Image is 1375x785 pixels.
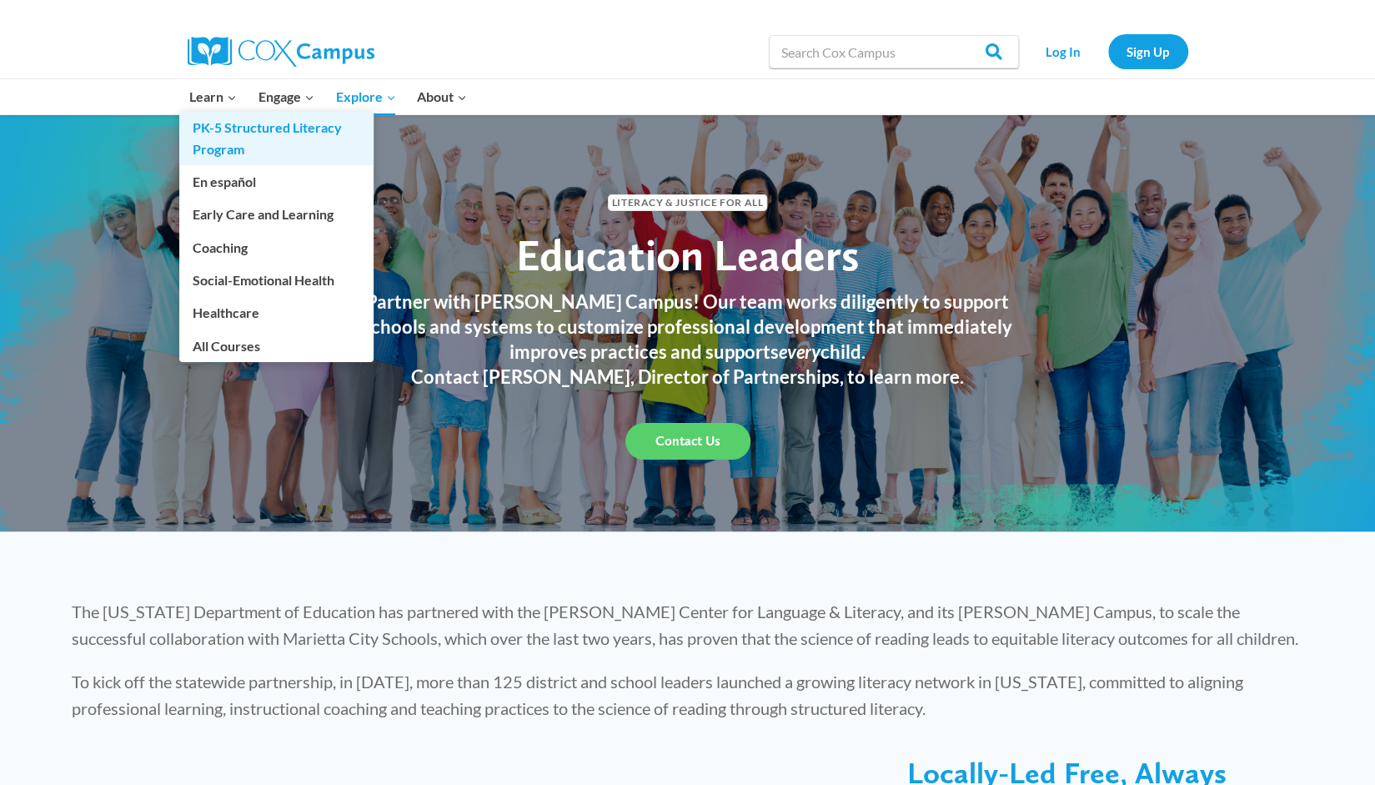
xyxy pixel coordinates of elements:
input: Search Cox Campus [769,35,1019,68]
a: PK-5 Structured Literacy Program [179,112,374,165]
em: every [779,340,820,363]
a: Healthcare [179,297,374,329]
button: Child menu of Learn [179,79,248,114]
img: Cox Campus [188,37,374,67]
button: Child menu of About [406,79,478,114]
a: Sign Up [1108,34,1188,68]
span: Contact Us [655,433,720,449]
a: Social-Emotional Health [179,264,374,296]
a: All Courses [179,330,374,361]
h3: Partner with [PERSON_NAME] Campus! Our team works diligently to support schools and systems to cu... [346,289,1030,365]
p: The [US_STATE] Department of Education has partnered with the [PERSON_NAME] Center for Language &... [72,598,1304,652]
a: En español [179,166,374,198]
span: Education Leaders [516,229,859,281]
a: Early Care and Learning [179,199,374,230]
a: Coaching [179,231,374,263]
nav: Secondary Navigation [1027,34,1188,68]
nav: Primary Navigation [179,79,478,114]
a: Contact Us [625,423,750,460]
button: Child menu of Engage [248,79,325,114]
p: To kick off the statewide partnership, in [DATE], more than 125 district and school leaders launc... [72,668,1304,722]
button: Child menu of Explore [325,79,407,114]
a: Log In [1027,34,1100,68]
span: Literacy & Justice for All [608,194,767,210]
h3: Contact [PERSON_NAME], Director of Partnerships, to learn more. [346,365,1030,390]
